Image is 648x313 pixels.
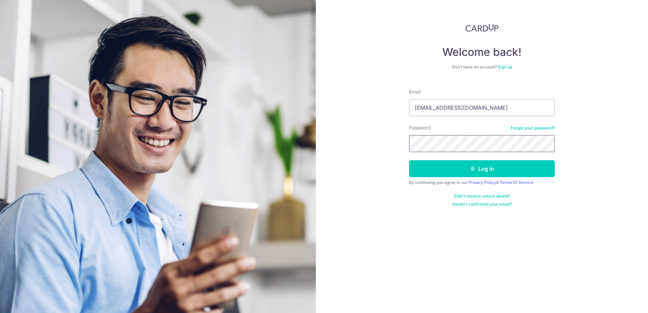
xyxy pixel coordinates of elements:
[511,125,555,131] a: Forgot your password?
[409,160,555,177] button: Log in
[409,180,555,185] div: By continuing you agree to our &
[409,99,555,116] input: Enter your Email
[465,24,499,32] img: CardUp Logo
[409,88,421,95] label: Email
[452,202,512,207] a: Haven't confirmed your email?
[498,64,512,69] a: Sign up
[409,45,555,59] h4: Welcome back!
[500,180,533,185] a: Terms Of Service
[409,124,431,131] label: Password
[468,180,496,185] a: Privacy Policy
[454,193,510,199] a: Didn't receive unlock details?
[409,64,555,70] div: Don’t have an account?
